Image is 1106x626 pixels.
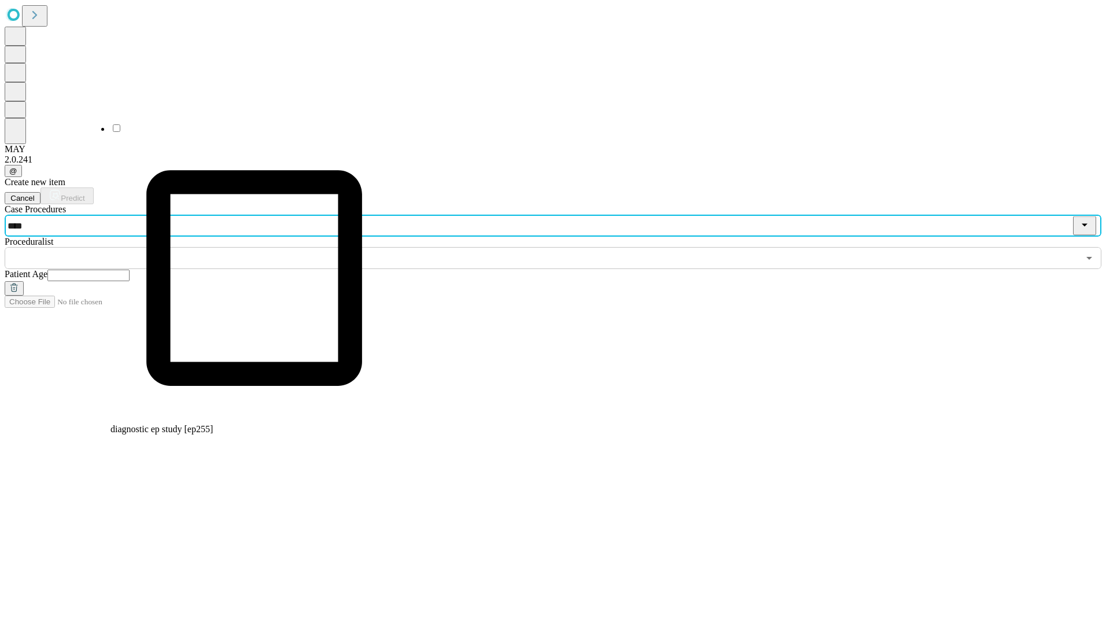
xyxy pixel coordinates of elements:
[5,177,65,187] span: Create new item
[61,194,84,202] span: Predict
[5,165,22,177] button: @
[5,192,40,204] button: Cancel
[40,187,94,204] button: Predict
[1081,250,1097,266] button: Open
[10,194,35,202] span: Cancel
[5,269,47,279] span: Patient Age
[110,424,213,434] span: diagnostic ep study [ep255]
[5,204,66,214] span: Scheduled Procedure
[9,167,17,175] span: @
[1073,216,1096,235] button: Close
[5,144,1101,154] div: MAY
[5,237,53,246] span: Proceduralist
[5,154,1101,165] div: 2.0.241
